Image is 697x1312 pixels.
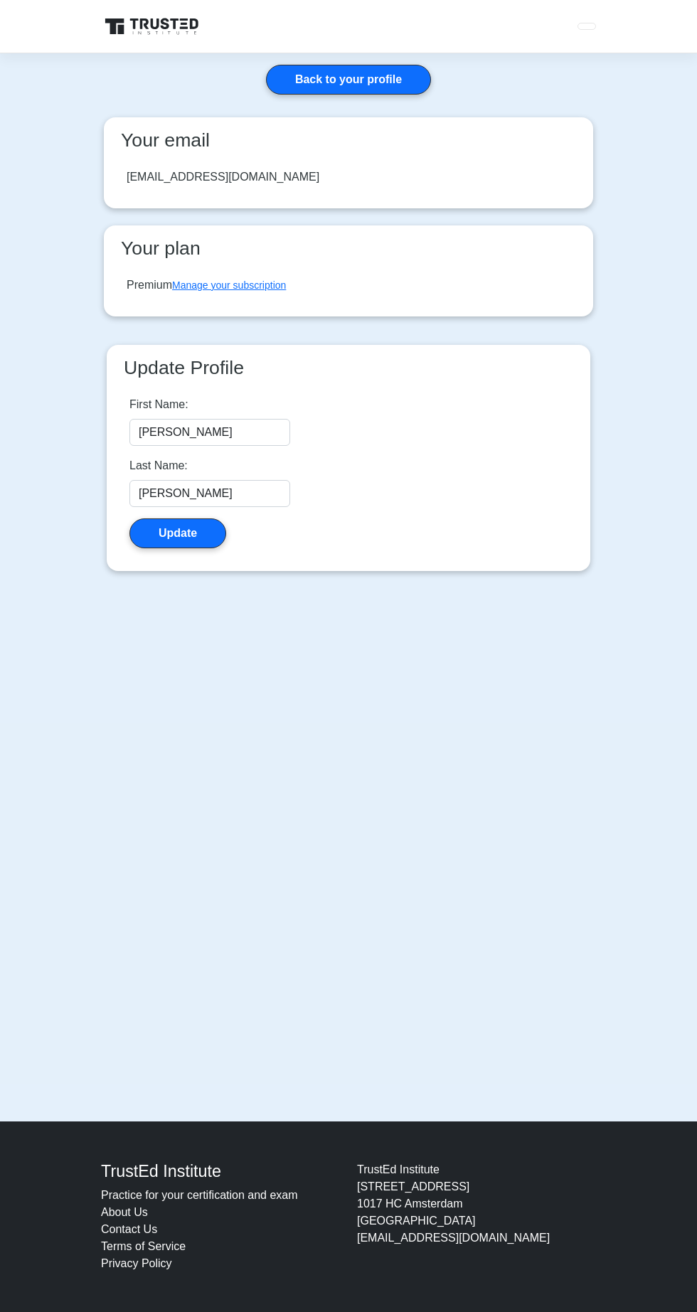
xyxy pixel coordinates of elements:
[348,1161,605,1272] div: TrustEd Institute [STREET_ADDRESS] 1017 HC Amsterdam [GEOGRAPHIC_DATA] [EMAIL_ADDRESS][DOMAIN_NAME]
[101,1257,172,1269] a: Privacy Policy
[115,237,582,260] h3: Your plan
[118,356,579,379] h3: Update Profile
[101,1223,157,1235] a: Contact Us
[101,1240,186,1252] a: Terms of Service
[266,65,431,95] a: Back to your profile
[127,277,286,294] div: Premium
[578,23,596,30] button: Toggle navigation
[101,1189,298,1201] a: Practice for your certification and exam
[101,1206,148,1218] a: About Us
[115,129,582,151] h3: Your email
[127,169,319,186] div: [EMAIL_ADDRESS][DOMAIN_NAME]
[101,1161,340,1181] h4: TrustEd Institute
[129,518,226,548] button: Update
[172,279,286,291] a: Manage your subscription
[129,396,188,413] label: First Name:
[129,457,188,474] label: Last Name:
